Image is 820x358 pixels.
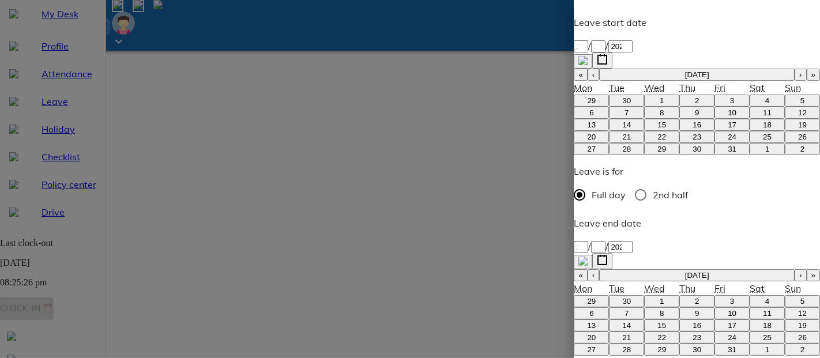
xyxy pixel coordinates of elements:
input: ---- [608,40,633,52]
abbr: 14 October 2025 [622,120,631,129]
button: 17 October 2025 [714,119,750,131]
button: 4 October 2025 [750,95,785,107]
button: 19 October 2025 [785,119,820,131]
span: / [605,240,608,252]
abbr: Monday [574,82,592,93]
button: 6 October 2025 [574,107,609,119]
button: 28 October 2025 [609,344,644,356]
abbr: 24 October 2025 [728,333,736,342]
abbr: Friday [714,82,725,93]
button: 18 October 2025 [750,319,785,331]
abbr: 10 October 2025 [728,309,736,318]
button: [DATE] [599,69,795,81]
button: 24 October 2025 [714,131,750,143]
button: 29 October 2025 [644,344,679,356]
abbr: Monday [574,282,592,294]
button: 13 October 2025 [574,319,609,331]
abbr: 27 October 2025 [587,145,596,153]
button: 15 October 2025 [644,319,679,331]
input: -- [591,40,605,52]
input: ---- [608,241,633,253]
button: 5 October 2025 [785,295,820,307]
button: 16 October 2025 [679,119,714,131]
abbr: 21 October 2025 [622,133,631,141]
button: 28 October 2025 [609,143,644,155]
span: 2nd half [653,188,688,202]
abbr: 1 October 2025 [660,96,664,105]
abbr: 30 September 2025 [622,96,631,105]
span: / [588,240,591,252]
abbr: 4 October 2025 [765,297,769,306]
button: 23 October 2025 [679,131,714,143]
button: 16 October 2025 [679,319,714,331]
button: › [795,269,806,281]
button: 23 October 2025 [679,331,714,344]
button: 9 October 2025 [679,307,714,319]
abbr: Sunday [785,282,801,294]
abbr: 10 October 2025 [728,108,736,117]
button: » [807,69,820,81]
span: / [588,40,591,51]
button: 29 September 2025 [574,295,609,307]
abbr: 1 October 2025 [660,297,664,306]
abbr: 14 October 2025 [622,321,631,330]
p: Leave start date [574,16,820,29]
button: 10 October 2025 [714,307,750,319]
span: Full day [592,188,626,202]
button: 31 October 2025 [714,143,750,155]
button: « [574,269,587,281]
abbr: Saturday [750,82,765,93]
button: 27 October 2025 [574,143,609,155]
button: 1 November 2025 [750,143,785,155]
button: 22 October 2025 [644,331,679,344]
abbr: 29 September 2025 [587,297,596,306]
button: 30 October 2025 [679,344,714,356]
abbr: 9 October 2025 [695,309,699,318]
abbr: 11 October 2025 [763,309,772,318]
abbr: 20 October 2025 [587,133,596,141]
abbr: 26 October 2025 [798,133,807,141]
input: -- [574,241,588,253]
abbr: 29 October 2025 [657,145,666,153]
abbr: 3 October 2025 [730,297,734,306]
button: « [574,69,587,81]
button: › [795,69,806,81]
button: 17 October 2025 [714,319,750,331]
abbr: 2 October 2025 [695,96,699,105]
button: 14 October 2025 [609,319,644,331]
button: 10 October 2025 [714,107,750,119]
button: 2 October 2025 [679,95,714,107]
button: 13 October 2025 [574,119,609,131]
button: 2 November 2025 [785,143,820,155]
button: 2 November 2025 [785,344,820,356]
button: 8 October 2025 [644,307,679,319]
button: 14 October 2025 [609,119,644,131]
abbr: 28 October 2025 [622,345,631,354]
button: 25 October 2025 [750,131,785,143]
abbr: 7 October 2025 [625,309,629,318]
abbr: 24 October 2025 [728,133,736,141]
abbr: 13 October 2025 [587,321,596,330]
div: Gender [574,183,820,207]
abbr: 30 October 2025 [693,345,701,354]
abbr: 20 October 2025 [587,333,596,342]
abbr: Tuesday [609,282,625,294]
abbr: 6 October 2025 [589,309,593,318]
button: 12 October 2025 [785,307,820,319]
button: 7 October 2025 [609,307,644,319]
abbr: 16 October 2025 [693,120,701,129]
abbr: 31 October 2025 [728,145,736,153]
button: 27 October 2025 [574,344,609,356]
button: ‹ [588,269,599,281]
img: clearIcon.00697547.svg [578,56,588,65]
button: 21 October 2025 [609,331,644,344]
abbr: 29 October 2025 [657,345,666,354]
button: 18 October 2025 [750,119,785,131]
abbr: 16 October 2025 [693,321,701,330]
abbr: 30 October 2025 [693,145,701,153]
button: 1 October 2025 [644,95,679,107]
abbr: 23 October 2025 [693,133,701,141]
button: 30 October 2025 [679,143,714,155]
abbr: 13 October 2025 [587,120,596,129]
button: 6 October 2025 [574,307,609,319]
